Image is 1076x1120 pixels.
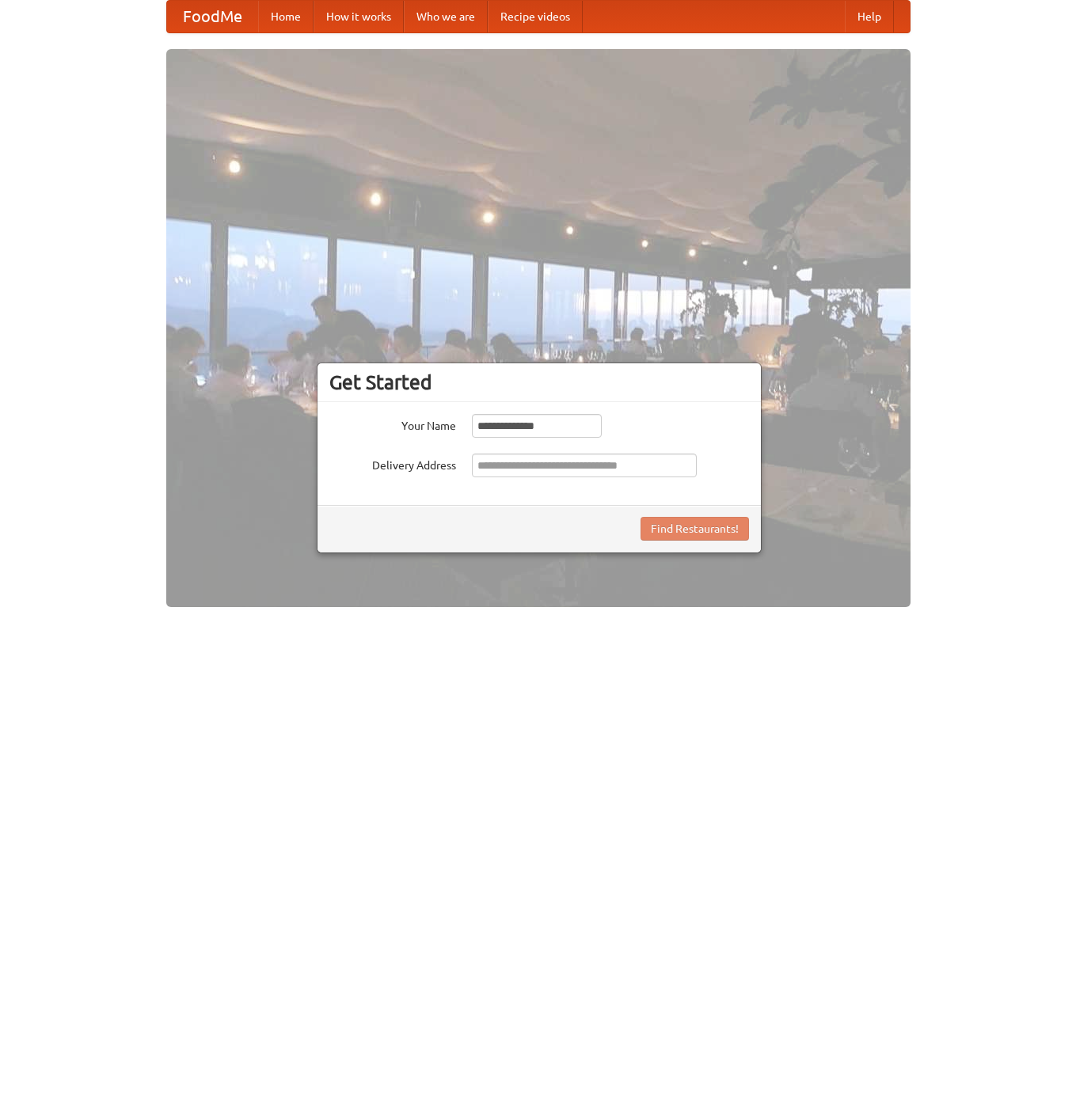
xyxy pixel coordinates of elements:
[329,414,456,434] label: Your Name
[404,1,488,32] a: Who we are
[488,1,583,32] a: Recipe videos
[258,1,314,32] a: Home
[329,454,456,473] label: Delivery Address
[167,1,258,32] a: FoodMe
[641,517,749,541] button: Find Restaurants!
[314,1,404,32] a: How it works
[845,1,894,32] a: Help
[329,370,749,394] h3: Get Started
